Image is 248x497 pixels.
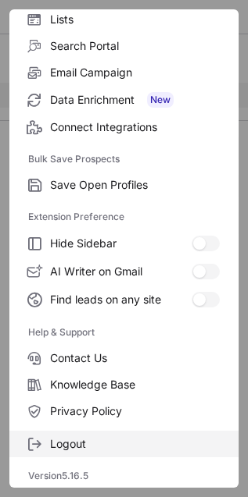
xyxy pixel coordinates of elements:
[9,431,239,457] label: Logout
[9,398,239,424] label: Privacy Policy
[50,178,220,192] span: Save Open Profiles
[50,39,220,53] span: Search Portal
[9,86,239,114] label: Data Enrichment New
[50,378,220,392] span: Knowledge Base
[9,33,239,59] label: Search Portal
[50,351,220,365] span: Contact Us
[50,66,220,80] span: Email Campaign
[147,92,174,108] span: New
[50,293,192,307] span: Find leads on any site
[9,345,239,371] label: Contact Us
[50,12,220,27] span: Lists
[50,404,220,418] span: Privacy Policy
[9,229,239,257] label: Hide Sidebar
[28,320,220,345] label: Help & Support
[9,59,239,86] label: Email Campaign
[50,92,220,108] span: Data Enrichment
[9,371,239,398] label: Knowledge Base
[9,257,239,286] label: AI Writer on Gmail
[9,463,239,488] div: Version 5.16.5
[9,6,239,33] label: Lists
[9,172,239,198] label: Save Open Profiles
[9,114,239,140] label: Connect Integrations
[28,147,220,172] label: Bulk Save Prospects
[50,236,192,250] span: Hide Sidebar
[50,264,192,279] span: AI Writer on Gmail
[9,286,239,314] label: Find leads on any site
[50,437,220,451] span: Logout
[28,204,220,229] label: Extension Preference
[50,120,220,134] span: Connect Integrations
